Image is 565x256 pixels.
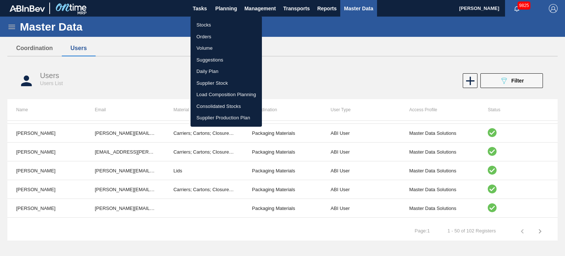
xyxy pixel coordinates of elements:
a: Volume [191,42,262,54]
a: Consolidated Stocks [191,101,262,112]
a: Stocks [191,19,262,31]
a: Load Composition Planning [191,89,262,101]
a: Suggestions [191,54,262,66]
a: Orders [191,31,262,43]
a: Daily Plan [191,66,262,77]
a: Supplier Stock [191,77,262,89]
a: Supplier Production Plan [191,112,262,124]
